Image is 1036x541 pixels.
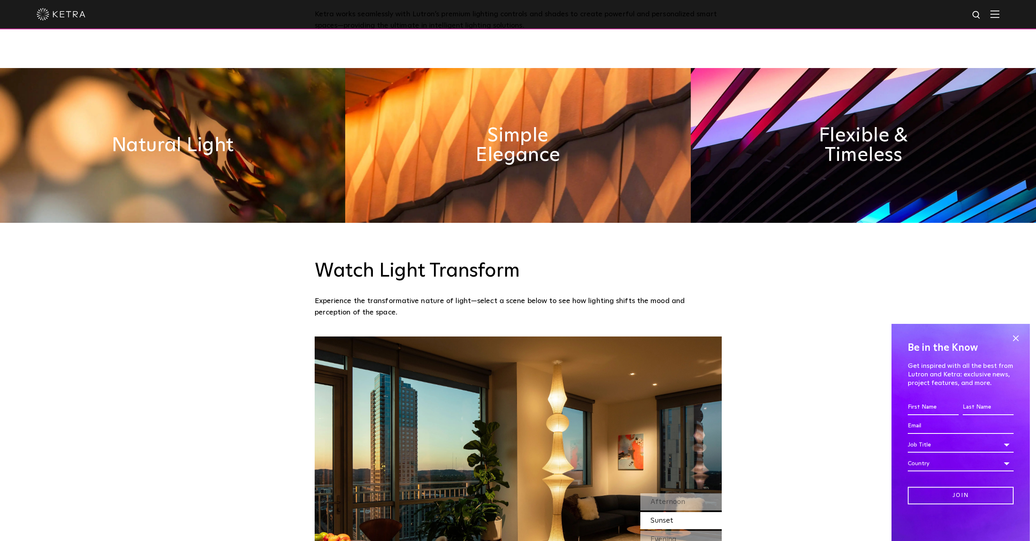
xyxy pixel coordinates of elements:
h3: Watch Light Transform [315,260,722,283]
input: First Name [908,400,959,415]
input: Join [908,487,1014,504]
span: Afternoon [651,498,685,506]
h4: Be in the Know [908,340,1014,356]
img: ketra-logo-2019-white [37,8,85,20]
img: flexible_timeless_ketra [691,68,1036,223]
h2: Natural Light [112,136,234,155]
img: simple_elegance [345,68,690,223]
h2: Simple Elegance [456,126,580,165]
p: Experience the transformative nature of light—select a scene below to see how lighting shifts the... [315,295,718,319]
h2: Flexible & Timeless [801,126,925,165]
div: Job Title [908,437,1014,453]
p: Get inspired with all the best from Lutron and Ketra: exclusive news, project features, and more. [908,362,1014,387]
input: Last Name [963,400,1014,415]
div: Country [908,456,1014,471]
img: Hamburger%20Nav.svg [990,10,999,18]
img: search icon [972,10,982,20]
input: Email [908,418,1014,434]
span: Sunset [651,517,673,524]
